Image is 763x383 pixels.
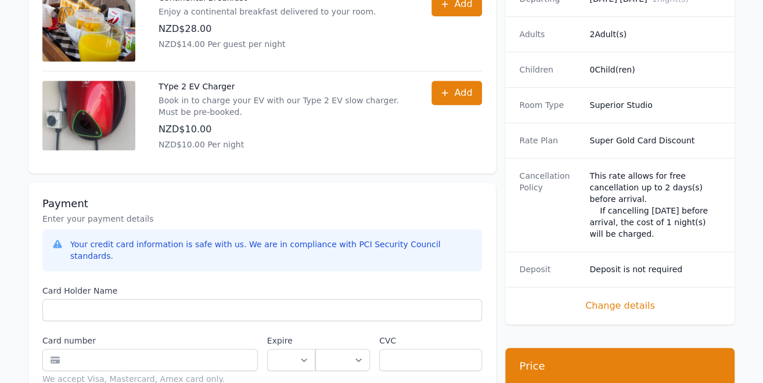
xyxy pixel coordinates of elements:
[589,99,721,111] dd: Superior Studio
[70,239,473,262] div: Your credit card information is safe with us. We are in compliance with PCI Security Council stan...
[519,135,580,146] dt: Rate Plan
[519,359,721,373] h3: Price
[589,28,721,40] dd: 2 Adult(s)
[315,335,370,346] label: .
[159,22,376,36] p: NZD$28.00
[589,263,721,275] dd: Deposit is not required
[42,81,135,150] img: TYpe 2 EV Charger
[159,139,408,150] p: NZD$10.00 Per night
[379,335,482,346] label: CVC
[519,99,580,111] dt: Room Type
[42,213,482,225] p: Enter your payment details
[159,81,408,92] p: TYpe 2 EV Charger
[431,81,482,105] button: Add
[159,122,408,136] p: NZD$10.00
[454,86,472,100] span: Add
[159,38,376,50] p: NZD$14.00 Per guest per night
[589,64,721,75] dd: 0 Child(ren)
[589,170,721,240] div: This rate allows for free cancellation up to 2 days(s) before arrival. If cancelling [DATE] befor...
[267,335,315,346] label: Expire
[519,299,721,313] span: Change details
[519,64,580,75] dt: Children
[42,285,482,297] label: Card Holder Name
[159,95,408,118] p: Book in to charge your EV with our Type 2 EV slow charger. Must be pre-booked.
[159,6,376,17] p: Enjoy a continental breakfast delivered to your room.
[42,197,482,211] h3: Payment
[42,335,258,346] label: Card number
[589,135,721,146] dd: Super Gold Card Discount
[519,170,580,240] dt: Cancellation Policy
[519,28,580,40] dt: Adults
[519,263,580,275] dt: Deposit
